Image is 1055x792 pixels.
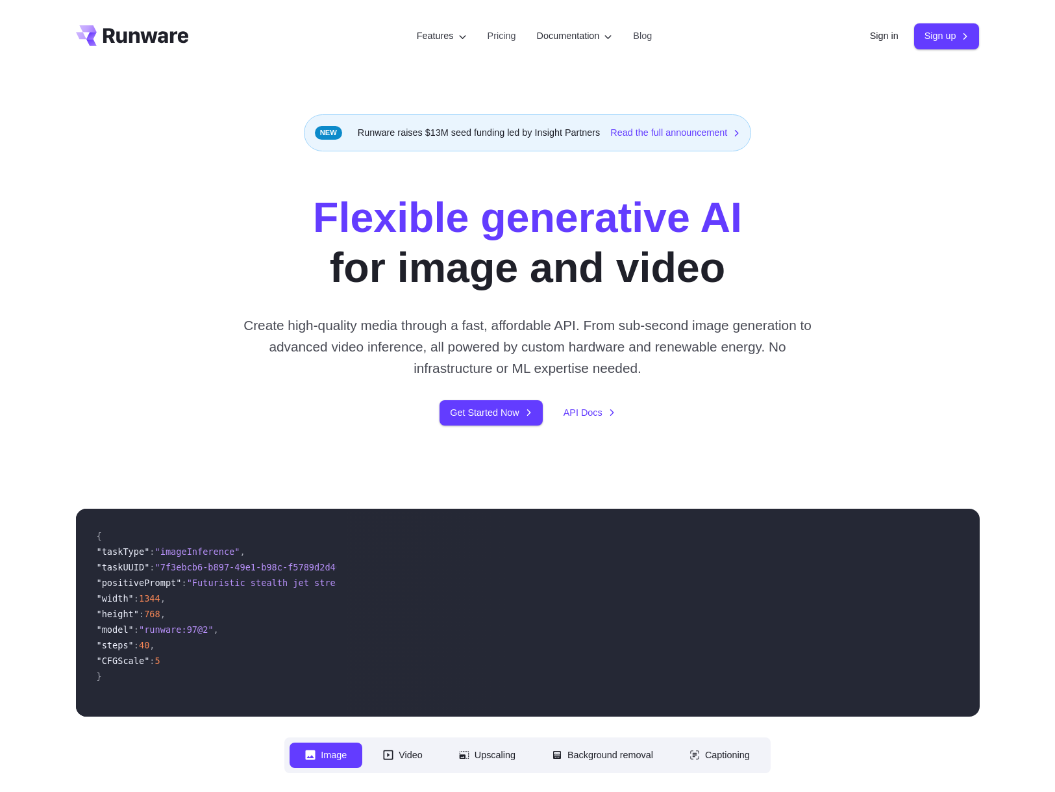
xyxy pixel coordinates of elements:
[187,578,671,588] span: "Futuristic stealth jet streaking through a neon-lit cityscape with glowing purple exhaust"
[97,640,134,650] span: "steps"
[564,405,615,420] a: API Docs
[97,531,102,541] span: {
[139,624,214,635] span: "runware:97@2"
[149,546,155,557] span: :
[97,609,139,619] span: "height"
[290,743,362,768] button: Image
[76,25,189,46] a: Go to /
[97,656,150,666] span: "CFGScale"
[870,29,899,44] a: Sign in
[149,640,155,650] span: ,
[537,29,613,44] label: Documentation
[304,114,752,151] div: Runware raises $13M seed funding led by Insight Partners
[313,194,742,241] strong: Flexible generative AI
[97,546,150,557] span: "taskType"
[488,29,516,44] a: Pricing
[240,546,245,557] span: ,
[160,609,166,619] span: ,
[139,593,160,604] span: 1344
[134,593,139,604] span: :
[134,640,139,650] span: :
[536,743,669,768] button: Background removal
[440,400,542,426] a: Get Started Now
[139,640,149,650] span: 40
[97,593,134,604] span: "width"
[914,23,980,49] a: Sign up
[139,609,144,619] span: :
[134,624,139,635] span: :
[214,624,219,635] span: ,
[633,29,652,44] a: Blog
[443,743,531,768] button: Upscaling
[149,562,155,572] span: :
[181,578,186,588] span: :
[238,314,817,379] p: Create high-quality media through a fast, affordable API. From sub-second image generation to adv...
[367,743,438,768] button: Video
[674,743,765,768] button: Captioning
[155,656,160,666] span: 5
[144,609,160,619] span: 768
[97,624,134,635] span: "model"
[155,546,240,557] span: "imageInference"
[97,562,150,572] span: "taskUUID"
[155,562,357,572] span: "7f3ebcb6-b897-49e1-b98c-f5789d2d40d7"
[160,593,166,604] span: ,
[610,125,740,140] a: Read the full announcement
[97,671,102,682] span: }
[417,29,467,44] label: Features
[149,656,155,666] span: :
[313,193,742,294] h1: for image and video
[97,578,182,588] span: "positivePrompt"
